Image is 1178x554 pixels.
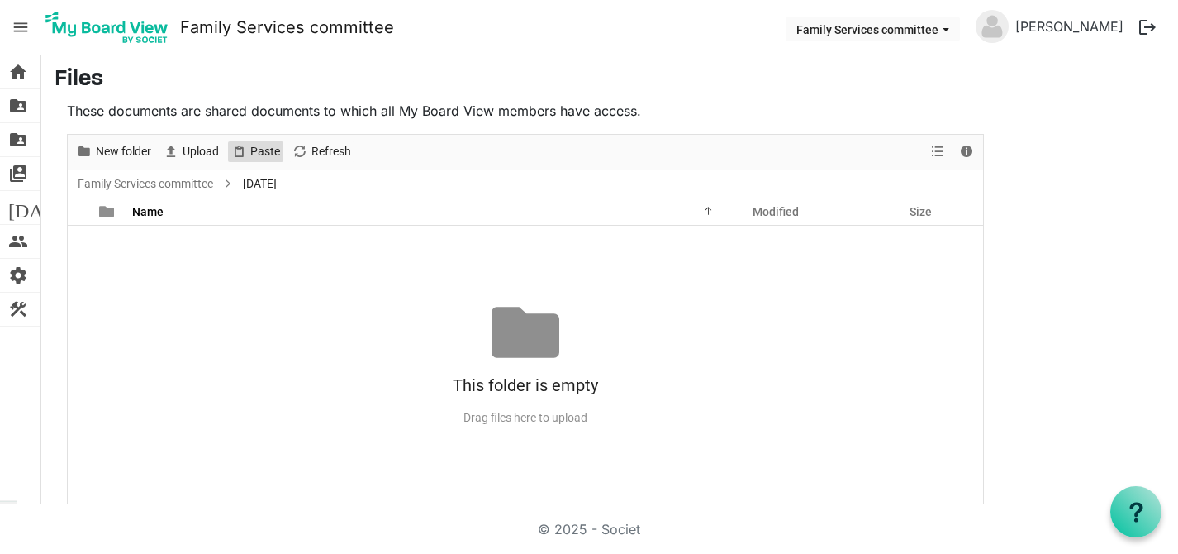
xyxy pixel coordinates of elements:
a: Family Services committee [74,174,216,194]
button: Family Services committee dropdownbutton [786,17,960,41]
button: Upload [160,141,222,162]
button: Refresh [289,141,354,162]
a: My Board View Logo [40,7,180,48]
div: View [924,135,952,170]
div: Paste [225,135,286,170]
div: Details [952,135,981,170]
a: [PERSON_NAME] [1009,10,1130,43]
span: construction [8,293,28,326]
img: My Board View Logo [40,7,173,48]
span: Size [910,205,932,218]
span: New folder [94,141,153,162]
a: Family Services committee [180,11,394,44]
span: home [8,55,28,88]
div: Refresh [286,135,357,170]
div: Drag files here to upload [68,404,983,432]
span: [DATE] [240,174,280,194]
div: New folder [70,135,157,170]
span: people [8,225,28,258]
p: These documents are shared documents to which all My Board View members have access. [67,101,984,121]
span: switch_account [8,157,28,190]
button: Paste [228,141,283,162]
span: menu [5,12,36,43]
div: This folder is empty [68,366,983,404]
button: New folder [74,141,154,162]
div: Upload [157,135,225,170]
img: no-profile-picture.svg [976,10,1009,43]
span: Paste [249,141,282,162]
button: logout [1130,10,1165,45]
span: Name [132,205,164,218]
span: Refresh [310,141,353,162]
h3: Files [55,66,1165,94]
a: © 2025 - Societ [538,521,640,537]
button: View dropdownbutton [928,141,948,162]
span: Modified [753,205,799,218]
button: Details [956,141,978,162]
span: Upload [181,141,221,162]
span: folder_shared [8,123,28,156]
span: [DATE] [8,191,72,224]
span: folder_shared [8,89,28,122]
span: settings [8,259,28,292]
